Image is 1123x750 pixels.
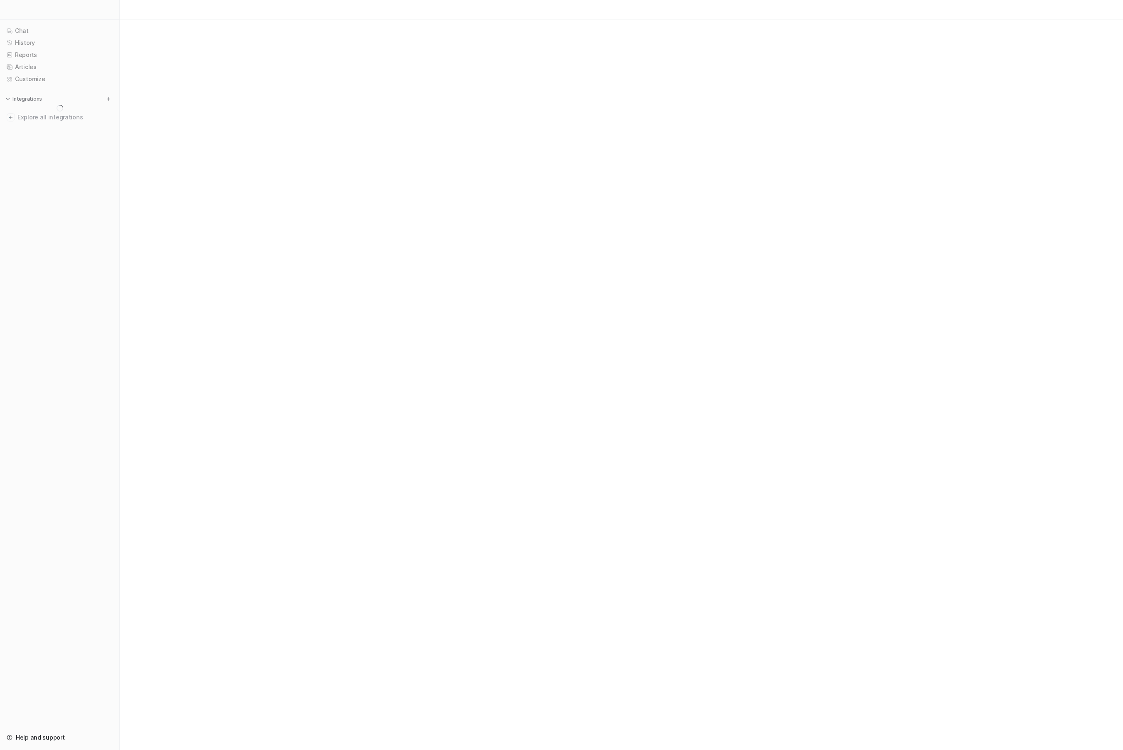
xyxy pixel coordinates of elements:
a: Articles [3,61,116,73]
img: explore all integrations [7,113,15,121]
a: Help and support [3,732,116,743]
img: menu_add.svg [106,96,112,102]
a: Chat [3,25,116,37]
p: Integrations [12,96,42,102]
img: expand menu [5,96,11,102]
a: Reports [3,49,116,61]
a: Explore all integrations [3,111,116,123]
a: History [3,37,116,49]
span: Explore all integrations [17,111,113,124]
a: Customize [3,73,116,85]
button: Integrations [3,95,45,103]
